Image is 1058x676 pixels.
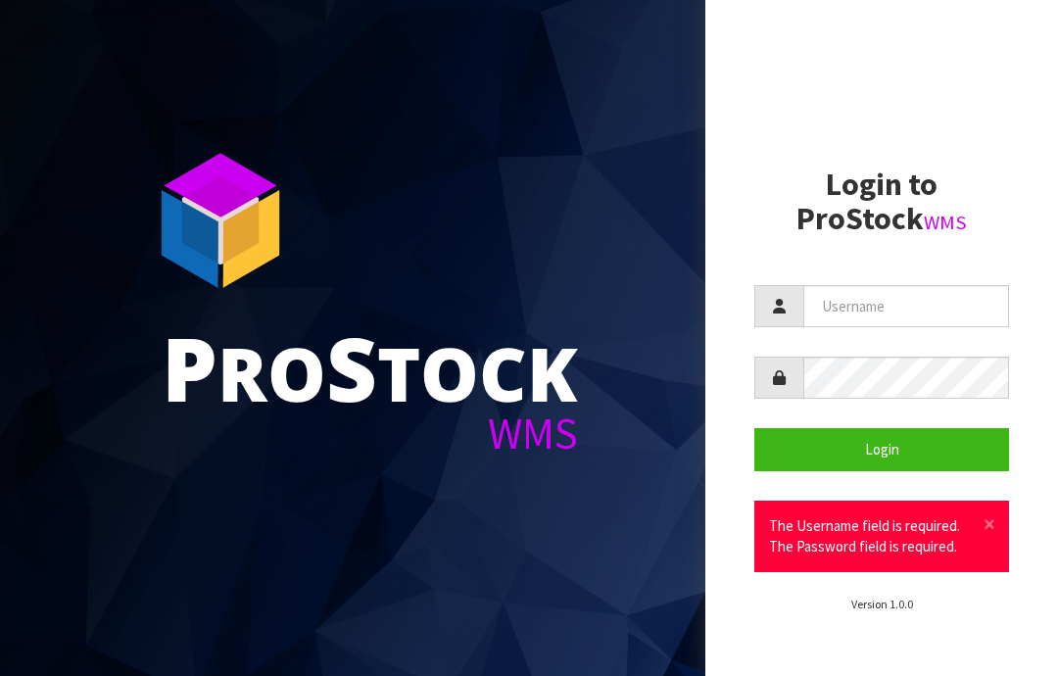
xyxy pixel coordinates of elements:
[754,428,1009,470] button: Login
[162,323,578,411] div: ro tock
[803,285,1009,327] input: Username
[924,210,967,235] small: WMS
[162,411,578,456] div: WMS
[326,308,377,427] span: S
[769,515,975,536] li: The Username field is required.
[147,147,294,294] img: ProStock Cube
[851,597,913,611] small: Version 1.0.0
[769,536,975,556] li: The Password field is required.
[984,510,995,538] span: ×
[754,168,1009,236] h2: Login to ProStock
[162,308,217,427] span: P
